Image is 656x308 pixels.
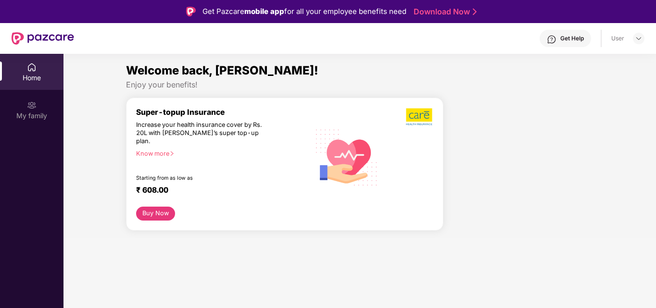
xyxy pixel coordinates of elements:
img: svg+xml;base64,PHN2ZyB3aWR0aD0iMjAiIGhlaWdodD0iMjAiIHZpZXdCb3g9IjAgMCAyMCAyMCIgZmlsbD0ibm9uZSIgeG... [27,100,37,110]
img: svg+xml;base64,PHN2ZyBpZD0iSGVscC0zMngzMiIgeG1sbnM9Imh0dHA6Ly93d3cudzMub3JnLzIwMDAvc3ZnIiB3aWR0aD... [547,35,556,44]
div: Get Help [560,35,584,42]
img: Logo [186,7,196,16]
div: ₹ 608.00 [136,185,300,197]
div: Starting from as low as [136,175,269,182]
div: Enjoy your benefits! [126,80,593,90]
div: Know more [136,150,304,157]
img: svg+xml;base64,PHN2ZyBpZD0iRHJvcGRvd24tMzJ4MzIiIHhtbG5zPSJodHRwOi8vd3d3LnczLm9yZy8yMDAwL3N2ZyIgd2... [635,35,643,42]
img: New Pazcare Logo [12,32,74,45]
img: b5dec4f62d2307b9de63beb79f102df3.png [406,108,433,126]
div: Get Pazcare for all your employee benefits need [202,6,406,17]
span: right [169,151,175,156]
button: Buy Now [136,207,175,221]
img: Stroke [473,7,477,17]
div: User [611,35,624,42]
img: svg+xml;base64,PHN2ZyB4bWxucz0iaHR0cDovL3d3dy53My5vcmcvMjAwMC9zdmciIHhtbG5zOnhsaW5rPSJodHRwOi8vd3... [310,119,384,195]
span: Welcome back, [PERSON_NAME]! [126,63,318,77]
div: Super-topup Insurance [136,108,310,117]
strong: mobile app [244,7,284,16]
img: svg+xml;base64,PHN2ZyBpZD0iSG9tZSIgeG1sbnM9Imh0dHA6Ly93d3cudzMub3JnLzIwMDAvc3ZnIiB3aWR0aD0iMjAiIG... [27,62,37,72]
div: Increase your health insurance cover by Rs. 20L with [PERSON_NAME]’s super top-up plan. [136,121,268,146]
a: Download Now [414,7,474,17]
